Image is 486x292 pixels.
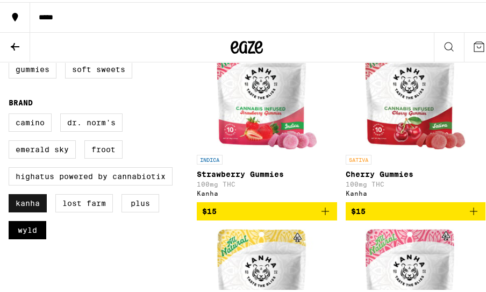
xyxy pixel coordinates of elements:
[365,40,466,147] img: Kanha - Cherry Gummies
[121,192,159,210] label: PLUS
[9,219,46,237] label: WYLD
[65,58,132,76] label: Soft Sweets
[217,40,317,147] img: Kanha - Strawberry Gummies
[84,138,123,156] label: Froot
[60,111,123,130] label: Dr. Norm's
[346,188,486,195] div: Kanha
[6,8,77,16] span: Hi. Need any help?
[9,58,56,76] label: Gummies
[9,96,33,105] legend: Brand
[197,188,337,195] div: Kanha
[202,205,217,213] span: $15
[197,153,223,162] p: INDICA
[9,138,76,156] label: Emerald Sky
[346,200,486,218] button: Add to bag
[346,40,486,200] a: Open page for Cherry Gummies from Kanha
[9,111,52,130] label: Camino
[197,40,337,200] a: Open page for Strawberry Gummies from Kanha
[197,179,337,186] p: 100mg THC
[55,192,113,210] label: Lost Farm
[351,205,366,213] span: $15
[346,168,486,176] p: Cherry Gummies
[197,168,337,176] p: Strawberry Gummies
[346,179,486,186] p: 100mg THC
[9,165,173,183] label: Highatus Powered by Cannabiotix
[346,153,371,162] p: SATIVA
[197,200,337,218] button: Add to bag
[9,192,47,210] label: Kanha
